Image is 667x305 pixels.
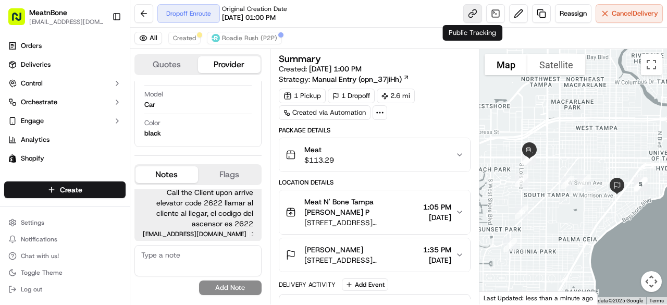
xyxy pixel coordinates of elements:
img: Wisdom Oko [10,180,27,200]
span: Map data ©2025 Google [586,298,643,303]
button: Meat N' Bone Tampa [PERSON_NAME] P[STREET_ADDRESS][PERSON_NAME]1:05 PM[DATE] [279,190,470,234]
span: 1:05 PM [423,202,451,212]
button: [PERSON_NAME][STREET_ADDRESS][PERSON_NAME]1:35 PM[DATE] [279,238,470,272]
input: Got a question? Start typing here... [27,67,188,78]
a: Terms (opens in new tab) [649,298,664,303]
div: 11 [511,169,533,191]
span: Engage [21,116,44,126]
span: Roadie Rush (P2P) [222,34,277,42]
a: Powered byPylon [73,227,126,236]
img: Nash [10,10,31,31]
button: MeatnBone[EMAIL_ADDRESS][DOMAIN_NAME] [4,4,108,29]
button: [EMAIL_ADDRESS][DOMAIN_NAME] [29,18,104,26]
div: Last Updated: less than a minute ago [479,291,598,304]
button: CancelDelivery [596,4,663,23]
button: Toggle fullscreen view [641,54,662,75]
span: [STREET_ADDRESS][PERSON_NAME] [304,255,419,265]
div: Delivery Activity [279,280,336,289]
span: [DATE] [423,255,451,265]
button: Add Event [342,278,388,291]
span: [STREET_ADDRESS][PERSON_NAME] [304,217,419,228]
div: Past conversations [10,136,70,144]
div: 10 [511,201,533,223]
div: We're available if you need us! [47,110,143,118]
div: Car [144,100,155,109]
img: Shopify logo [8,154,17,163]
div: 1 Dropoff [328,89,375,103]
button: Log out [4,282,126,297]
span: Original Creation Date [222,5,287,13]
span: [DATE] 1:00 PM [309,64,362,74]
button: Flags [198,166,261,183]
div: 2 [557,172,578,193]
div: 1 Pickup [279,89,326,103]
span: [DATE] 01:00 PM [222,13,276,22]
button: Notes [135,166,198,183]
span: Created: [279,64,362,74]
button: MeatnBone [29,7,67,18]
div: Start new chat [47,100,171,110]
div: Strategy: [279,74,410,84]
p: Welcome 👋 [10,42,190,58]
h3: Summary [279,54,321,64]
span: Pylon [104,228,126,236]
span: [PERSON_NAME] [304,245,363,255]
span: Deliveries [21,60,51,69]
img: 8571987876998_91fb9ceb93ad5c398215_72.jpg [22,100,41,118]
span: 1:35 PM [423,245,451,255]
button: Reassign [555,4,591,23]
button: Start new chat [177,103,190,115]
button: Notifications [4,232,126,247]
a: Manual Entry (opn_37jiHh) [312,74,410,84]
span: Meat [304,144,334,155]
span: Notifications [21,235,57,243]
span: $113.29 [304,155,334,165]
button: Orchestrate [4,94,126,111]
a: Analytics [4,131,126,148]
span: Orders [21,41,42,51]
span: Manual Entry (opn_37jiHh) [312,74,402,84]
span: Shopify [21,154,44,163]
img: 1736555255976-a54dd68f-1ca7-489b-9aae-adbdc363a1c4 [10,100,29,118]
span: Orchestrate [21,97,57,107]
a: Created via Automation [279,105,370,120]
img: Wisdom Oko [10,152,27,172]
div: Location Details [279,178,471,187]
a: Deliveries [4,56,126,73]
span: [DATE] [119,162,140,170]
button: Toggle Theme [4,265,126,280]
div: 9 [499,234,521,256]
span: Wisdom [PERSON_NAME] [32,190,111,198]
div: 4 [630,174,652,196]
a: Open this area in Google Maps (opens a new window) [482,291,516,304]
span: Reassign [560,9,587,18]
span: Model [144,90,163,99]
button: Map camera controls [641,271,662,292]
span: Log out [21,285,42,294]
span: Analytics [21,135,50,144]
span: Color [144,118,160,128]
span: Control [21,79,43,88]
img: roadie-logo-v2.jpg [212,34,220,42]
span: [DATE] [119,190,140,198]
span: Wisdom [PERSON_NAME] [32,162,111,170]
span: Call the Client upon arrive elevator code 2622 llamar al cliente al llegar, el codigo del ascenso... [143,187,253,229]
button: Quotes [135,56,198,73]
div: black [144,129,161,138]
button: Roadie Rush (P2P) [207,32,282,44]
button: Create [4,181,126,198]
span: Toggle Theme [21,269,63,277]
span: Settings [21,218,44,227]
button: Meat$113.29 [279,138,470,172]
span: [EMAIL_ADDRESS][DOMAIN_NAME] [143,231,246,237]
button: All [134,32,162,44]
button: Created [168,32,201,44]
div: Package Details [279,126,471,135]
button: See all [162,133,190,146]
button: Engage [4,113,126,129]
button: Control [4,75,126,92]
a: Orders [4,38,126,54]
